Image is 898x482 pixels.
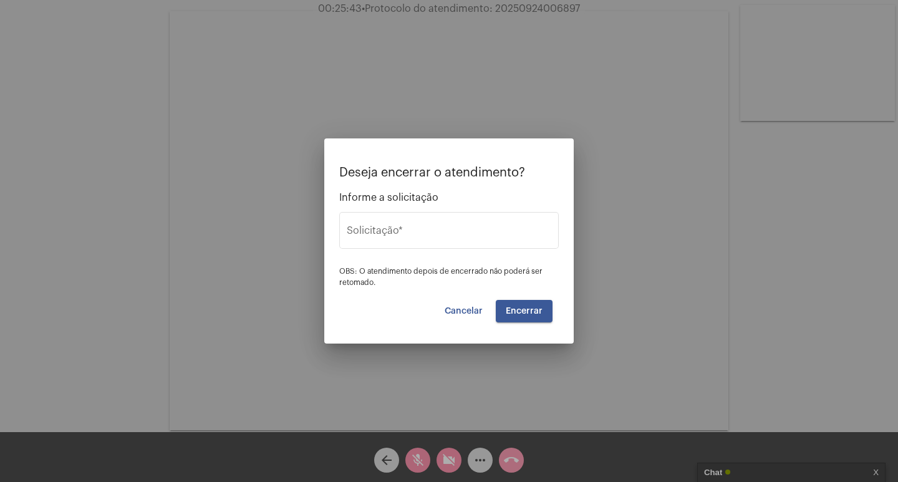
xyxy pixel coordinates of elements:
[435,300,493,322] button: Cancelar
[496,300,553,322] button: Encerrar
[339,166,559,180] p: Deseja encerrar o atendimento?
[339,268,543,286] span: OBS: O atendimento depois de encerrado não poderá ser retomado.
[445,307,483,316] span: Cancelar
[506,307,543,316] span: Encerrar
[339,192,559,203] span: Informe a solicitação
[347,228,551,239] input: Buscar solicitação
